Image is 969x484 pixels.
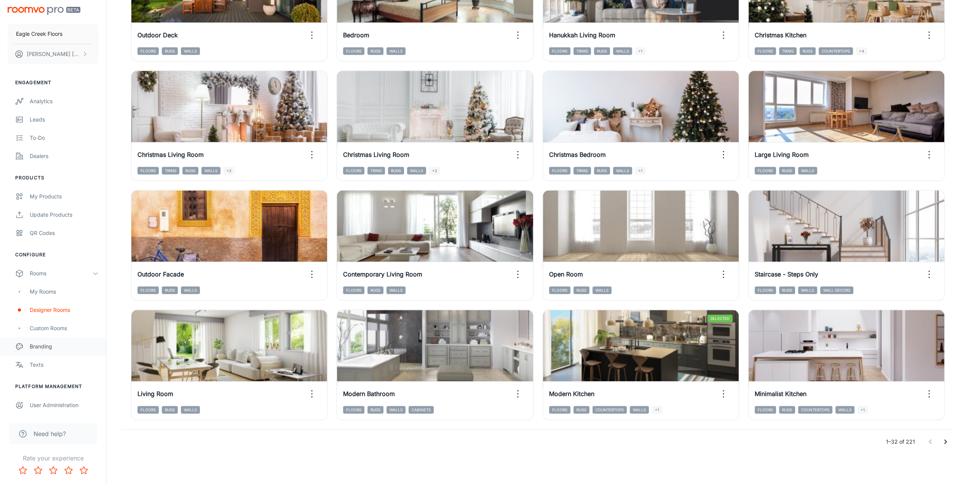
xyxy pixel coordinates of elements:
span: Rugs [573,286,589,294]
span: Cabinets [409,406,434,414]
span: Walls [181,286,200,294]
button: [PERSON_NAME] [PERSON_NAME] [8,44,99,64]
span: Floors [755,167,776,174]
span: Walls [407,167,426,174]
span: Need help? [34,429,66,438]
p: [PERSON_NAME] [PERSON_NAME] [27,50,80,58]
button: Go to next page [938,434,953,449]
div: Rooms [30,269,93,278]
div: Leads [30,115,99,124]
span: Walls [386,47,405,55]
span: Floors [137,406,159,414]
span: Wall Decors [820,286,853,294]
span: Floors [755,406,776,414]
span: Rugs [162,47,178,55]
p: 1–32 of 221 [886,438,915,446]
span: Rugs [800,47,816,55]
span: Rugs [779,167,795,174]
span: Walls [613,47,632,55]
span: Walls [630,406,649,414]
img: Roomvo PRO Beta [8,7,80,15]
h6: Outdoor Deck [137,30,178,40]
span: Trims [573,47,591,55]
p: Eagle Creek Floors [16,30,62,38]
div: Update Products [30,211,99,219]
span: Rugs [573,406,589,414]
span: Rugs [367,47,383,55]
div: My Rooms [30,288,99,296]
span: Floors [343,167,364,174]
h6: Minimalist Kitchen [755,389,806,398]
div: Branding [30,342,99,351]
span: Rugs [594,167,610,174]
span: Floors [137,286,159,294]
div: QR Codes [30,229,99,237]
h6: Hanukkah Living Room [549,30,615,40]
h6: Staircase - Steps Only [755,270,818,279]
span: Countertops [819,47,853,55]
h6: Contemporary Living Room [343,270,422,279]
span: Trims [162,167,179,174]
span: Floors [343,47,364,55]
button: Rate 5 star [76,463,91,478]
span: +1 [652,406,662,414]
div: Custom Rooms [30,324,99,332]
span: Floors [549,406,570,414]
span: Walls [592,286,611,294]
span: Walls [798,286,817,294]
span: Walls [181,47,200,55]
button: Rate 2 star [30,463,46,478]
span: Rugs [779,406,795,414]
h6: Bedroom [343,30,369,40]
span: Floors [343,406,364,414]
span: Floors [755,286,776,294]
span: Walls [201,167,220,174]
h6: Living Room [137,389,173,398]
span: +4 [856,47,867,55]
span: Rugs [594,47,610,55]
p: Rate your experience [6,454,100,463]
span: Floors [549,286,570,294]
span: Walls [386,286,405,294]
span: Rugs [367,406,383,414]
span: Trims [779,47,797,55]
span: Floors [549,167,570,174]
span: Trims [573,167,591,174]
h6: Large Living Room [755,150,809,159]
span: Selected [707,315,733,322]
button: Rate 3 star [46,463,61,478]
span: Walls [798,167,817,174]
div: Texts [30,361,99,369]
span: +1 [635,167,645,174]
span: Rugs [779,286,795,294]
div: To-do [30,134,99,142]
span: Floors [137,47,159,55]
div: User Administration [30,401,99,409]
span: Countertops [592,406,627,414]
span: Countertops [798,406,832,414]
span: Rugs [182,167,198,174]
span: Walls [835,406,854,414]
span: Rugs [388,167,404,174]
span: +1 [857,406,868,414]
h6: Christmas Living Room [343,150,409,159]
button: Rate 1 star [15,463,30,478]
span: Floors [755,47,776,55]
span: +2 [429,167,440,174]
div: Dealers [30,152,99,160]
div: Designer Rooms [30,306,99,314]
span: Walls [613,167,632,174]
span: Rugs [162,286,178,294]
h6: Outdoor Facade [137,270,184,279]
button: Eagle Creek Floors [8,24,99,44]
div: My Products [30,192,99,201]
span: Trims [367,167,385,174]
h6: Christmas Kitchen [755,30,806,40]
h6: Modern Kitchen [549,389,594,398]
span: Floors [549,47,570,55]
span: +1 [635,47,645,55]
h6: Open Room [549,270,583,279]
span: Rugs [367,286,383,294]
button: Rate 4 star [61,463,76,478]
span: Floors [343,286,364,294]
